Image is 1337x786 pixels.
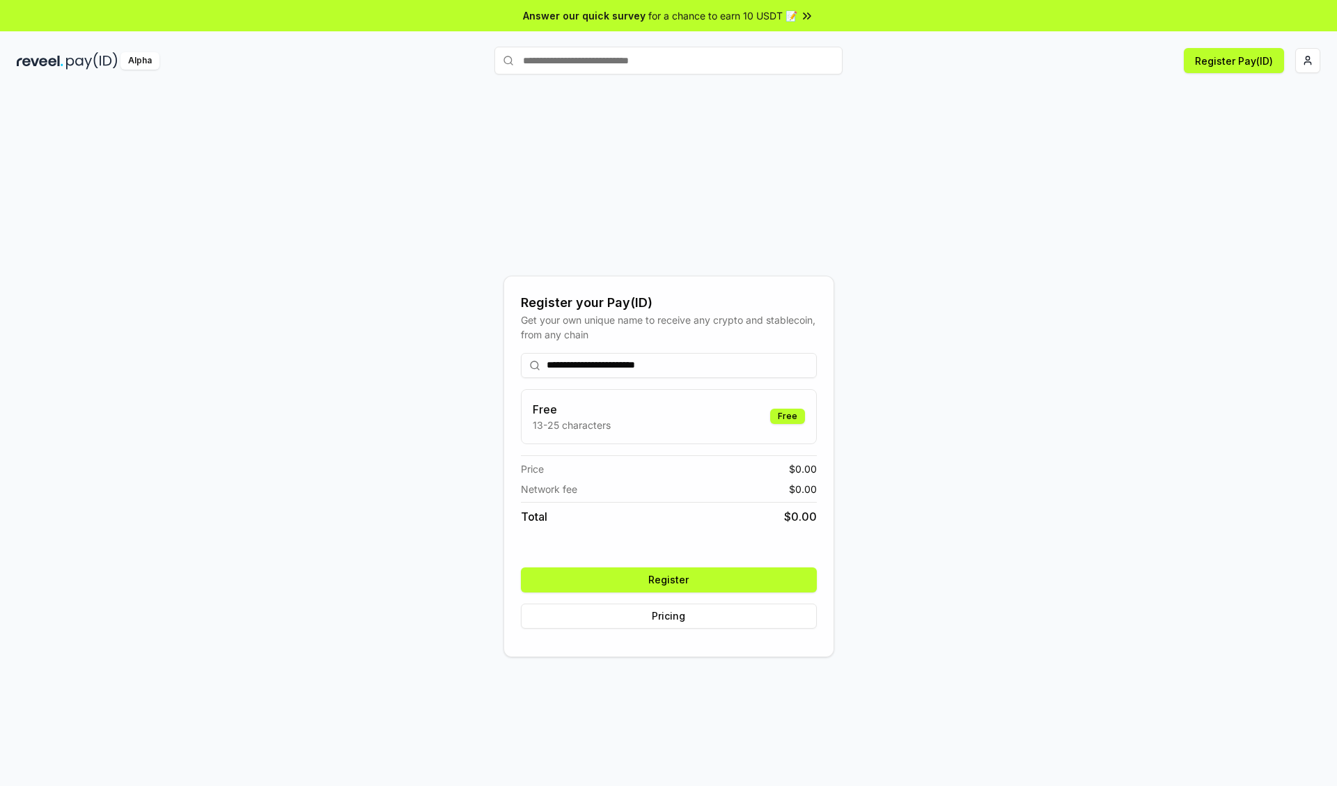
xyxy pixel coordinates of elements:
[648,8,797,23] span: for a chance to earn 10 USDT 📝
[521,462,544,476] span: Price
[521,293,817,313] div: Register your Pay(ID)
[533,401,611,418] h3: Free
[521,604,817,629] button: Pricing
[789,482,817,496] span: $ 0.00
[521,567,817,592] button: Register
[1184,48,1284,73] button: Register Pay(ID)
[533,418,611,432] p: 13-25 characters
[784,508,817,525] span: $ 0.00
[521,508,547,525] span: Total
[770,409,805,424] div: Free
[17,52,63,70] img: reveel_dark
[66,52,118,70] img: pay_id
[521,482,577,496] span: Network fee
[120,52,159,70] div: Alpha
[523,8,646,23] span: Answer our quick survey
[789,462,817,476] span: $ 0.00
[521,313,817,342] div: Get your own unique name to receive any crypto and stablecoin, from any chain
